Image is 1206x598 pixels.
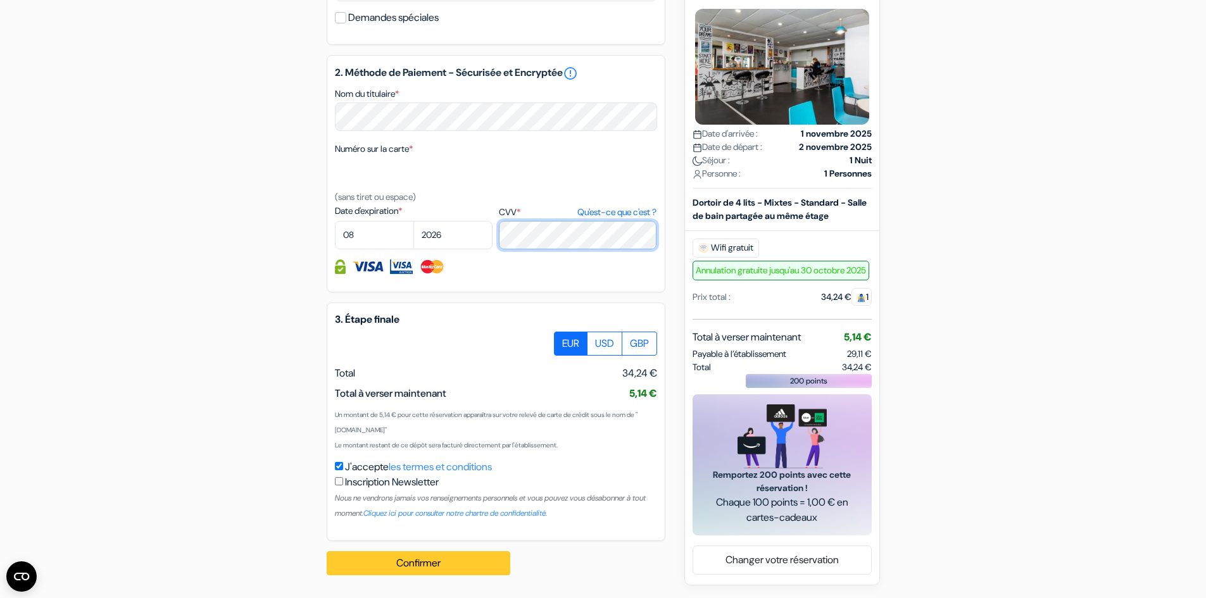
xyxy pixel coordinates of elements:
[799,140,872,154] strong: 2 novembre 2025
[335,66,657,81] h5: 2. Méthode de Paiement - Sécurisée et Encryptée
[563,66,578,81] a: error_outline
[842,361,872,374] span: 34,24 €
[348,9,439,27] label: Demandes spéciales
[390,259,413,274] img: Visa Electron
[790,375,827,387] span: 200 points
[352,259,384,274] img: Visa
[335,259,346,274] img: Information de carte de crédit entièrement encryptée et sécurisée
[693,140,762,154] span: Date de départ :
[335,142,413,156] label: Numéro sur la carte
[587,332,622,356] label: USD
[693,156,702,166] img: moon.svg
[335,366,355,380] span: Total
[335,313,657,325] h5: 3. Étape finale
[622,366,657,381] span: 34,24 €
[335,204,493,218] label: Date d'expiration
[857,293,866,302] img: guest.svg
[693,130,702,139] img: calendar.svg
[693,290,731,304] div: Prix total :
[693,167,741,180] span: Personne :
[363,508,547,518] a: Cliquez ici pour consulter notre chartre de confidentialité.
[693,347,786,361] span: Payable à l’établissement
[693,197,867,221] b: Dortoir de 4 lits - Mixtes - Standard - Salle de bain partagée au même étage
[693,239,759,258] span: Wifi gratuit
[419,259,445,274] img: Master Card
[335,387,446,400] span: Total à verser maintenant
[824,167,872,180] strong: 1 Personnes
[554,332,587,356] label: EUR
[335,441,558,449] small: Le montant restant de ce dépôt sera facturé directement par l'établissement.
[693,361,711,374] span: Total
[693,127,758,140] span: Date d'arrivée :
[389,460,492,473] a: les termes et conditions
[345,475,439,490] label: Inscription Newsletter
[629,387,657,400] span: 5,14 €
[693,261,869,280] span: Annulation gratuite jusqu'au 30 octobre 2025
[738,404,827,468] img: gift_card_hero_new.png
[693,143,702,153] img: calendar.svg
[622,332,657,356] label: GBP
[850,154,872,167] strong: 1 Nuit
[555,332,657,356] div: Basic radio toggle button group
[708,495,857,525] span: Chaque 100 points = 1,00 € en cartes-cadeaux
[335,493,646,518] small: Nous ne vendrons jamais vos renseignements personnels et vous pouvez vous désabonner à tout moment.
[693,330,801,345] span: Total à verser maintenant
[327,551,510,575] button: Confirmer
[335,191,416,202] small: (sans tiret ou espace)
[693,170,702,179] img: user_icon.svg
[335,87,399,101] label: Nom du titulaire
[851,288,872,306] span: 1
[801,127,872,140] strong: 1 novembre 2025
[708,468,857,495] span: Remportez 200 points avec cette réservation !
[847,348,872,359] span: 29,11 €
[345,459,492,475] label: J'accepte
[499,206,656,219] label: CVV
[698,243,708,253] img: free_wifi.svg
[821,290,872,304] div: 34,24 €
[693,548,871,572] a: Changer votre réservation
[6,561,37,592] button: Ouvrir le widget CMP
[577,206,656,219] a: Qu'est-ce que c'est ?
[844,330,872,344] span: 5,14 €
[335,411,638,434] small: Un montant de 5,14 € pour cette réservation apparaîtra sur votre relevé de carte de crédit sous l...
[693,154,730,167] span: Séjour :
